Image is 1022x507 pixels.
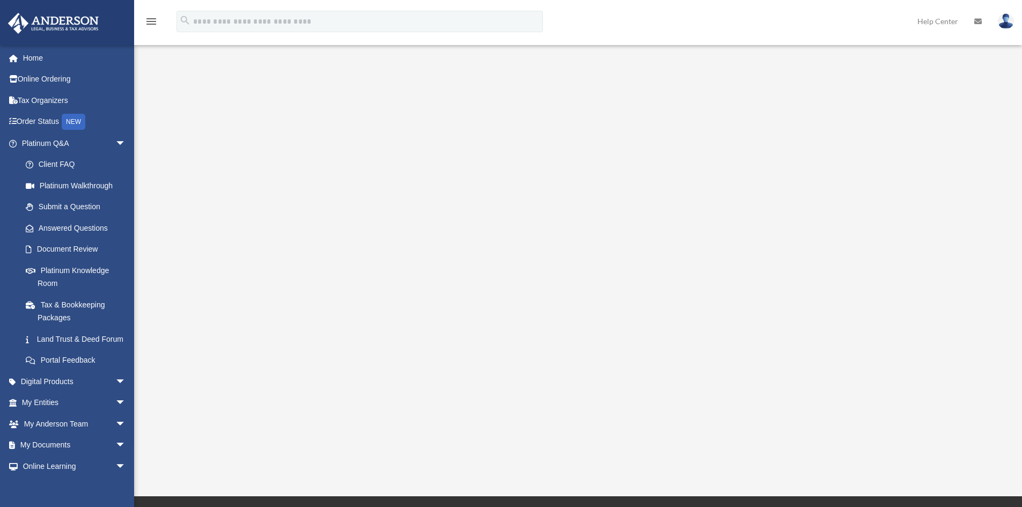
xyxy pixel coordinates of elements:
img: User Pic [998,13,1014,29]
a: Online Ordering [8,69,142,90]
a: Online Learningarrow_drop_down [8,455,142,477]
a: Answered Questions [15,217,142,239]
a: Submit a Question [15,196,142,218]
i: menu [145,15,158,28]
span: arrow_drop_down [115,392,137,414]
a: My Documentsarrow_drop_down [8,435,142,456]
span: arrow_drop_down [115,435,137,457]
span: arrow_drop_down [115,371,137,393]
a: My Entitiesarrow_drop_down [8,392,142,414]
a: Order StatusNEW [8,111,142,133]
a: Digital Productsarrow_drop_down [8,371,142,392]
i: search [179,14,191,26]
div: NEW [62,114,85,130]
a: Document Review [15,239,142,260]
a: Client FAQ [15,154,142,175]
a: Home [8,47,142,69]
span: arrow_drop_down [115,455,137,477]
a: menu [145,19,158,28]
iframe: <span data-mce-type="bookmark" style="display: inline-block; width: 0px; overflow: hidden; line-h... [287,72,866,394]
a: Land Trust & Deed Forum [15,328,142,350]
a: Tax & Bookkeeping Packages [15,294,142,328]
span: arrow_drop_down [115,133,137,155]
a: Platinum Q&Aarrow_drop_down [8,133,142,154]
a: Tax Organizers [8,90,142,111]
a: Portal Feedback [15,350,142,371]
a: My Anderson Teamarrow_drop_down [8,413,142,435]
a: Platinum Walkthrough [15,175,137,196]
img: Anderson Advisors Platinum Portal [5,13,102,34]
span: arrow_drop_down [115,413,137,435]
a: Platinum Knowledge Room [15,260,142,294]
